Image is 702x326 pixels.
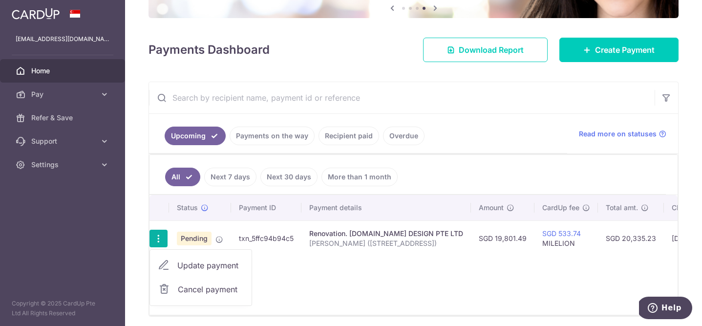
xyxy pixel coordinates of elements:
[231,195,301,220] th: Payment ID
[321,168,398,186] a: More than 1 month
[149,41,270,59] h4: Payments Dashboard
[165,127,226,145] a: Upcoming
[479,203,504,213] span: Amount
[12,8,60,20] img: CardUp
[231,220,301,256] td: txn_5ffc94b94c5
[177,232,212,245] span: Pending
[598,220,664,256] td: SGD 20,335.23
[16,34,109,44] p: [EMAIL_ADDRESS][DOMAIN_NAME]
[639,297,692,321] iframe: Opens a widget where you can find more information
[319,127,379,145] a: Recipient paid
[31,89,96,99] span: Pay
[177,203,198,213] span: Status
[542,203,579,213] span: CardUp fee
[471,220,534,256] td: SGD 19,801.49
[204,168,256,186] a: Next 7 days
[149,82,655,113] input: Search by recipient name, payment id or reference
[559,38,679,62] a: Create Payment
[579,129,657,139] span: Read more on statuses
[31,160,96,170] span: Settings
[301,195,471,220] th: Payment details
[31,136,96,146] span: Support
[579,129,666,139] a: Read more on statuses
[595,44,655,56] span: Create Payment
[534,220,598,256] td: MILELION
[383,127,425,145] a: Overdue
[459,44,524,56] span: Download Report
[606,203,638,213] span: Total amt.
[309,229,463,239] div: Renovation. [DOMAIN_NAME] DESIGN PTE LTD
[260,168,318,186] a: Next 30 days
[423,38,548,62] a: Download Report
[309,239,463,248] p: [PERSON_NAME] ([STREET_ADDRESS])
[230,127,315,145] a: Payments on the way
[165,168,200,186] a: All
[31,113,96,123] span: Refer & Save
[31,66,96,76] span: Home
[542,229,581,238] a: SGD 533.74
